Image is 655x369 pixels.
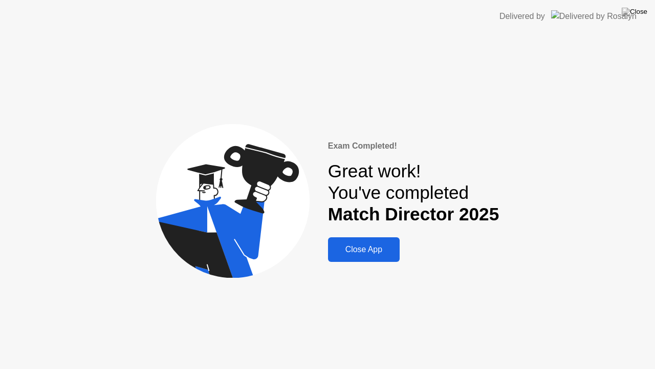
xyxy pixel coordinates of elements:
div: Exam Completed! [328,140,499,152]
img: Delivered by Rosalyn [551,10,637,22]
div: Close App [331,245,397,254]
img: Close [622,8,647,16]
button: Close App [328,237,400,262]
b: Match Director 2025 [328,204,499,224]
div: Great work! You've completed [328,160,499,225]
div: Delivered by [499,10,545,23]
